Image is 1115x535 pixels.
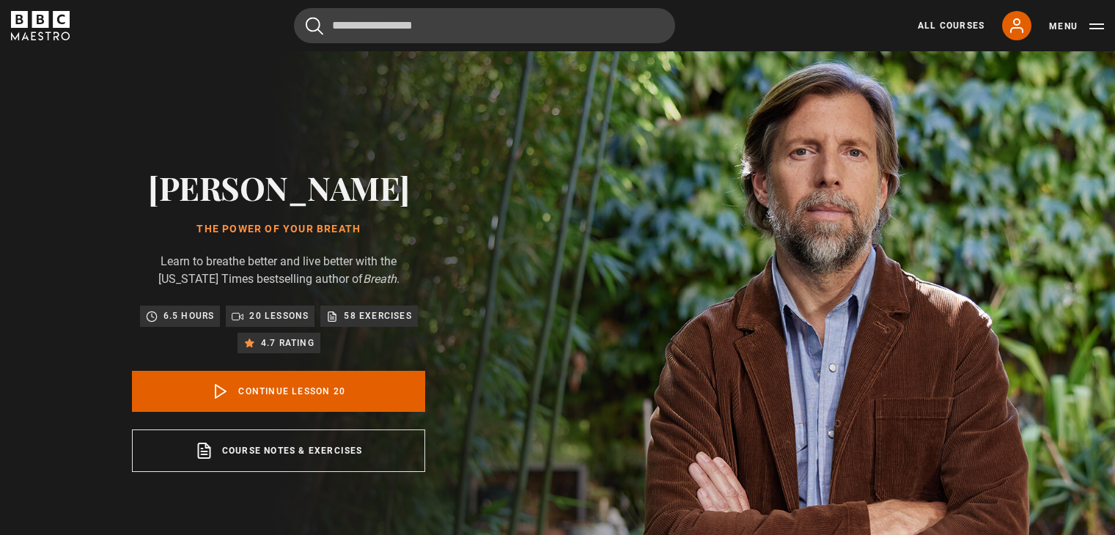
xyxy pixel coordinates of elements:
[11,11,70,40] svg: BBC Maestro
[132,371,425,412] a: Continue lesson 20
[344,309,411,323] p: 58 exercises
[132,253,425,288] p: Learn to breathe better and live better with the [US_STATE] Times bestselling author of .
[363,272,397,286] i: Breath
[132,429,425,472] a: Course notes & exercises
[1049,19,1104,34] button: Toggle navigation
[261,336,314,350] p: 4.7 rating
[249,309,309,323] p: 20 lessons
[306,17,323,35] button: Submit the search query
[294,8,675,43] input: Search
[163,309,215,323] p: 6.5 hours
[132,169,425,206] h2: [PERSON_NAME]
[132,224,425,235] h1: The Power of Your Breath
[918,19,985,32] a: All Courses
